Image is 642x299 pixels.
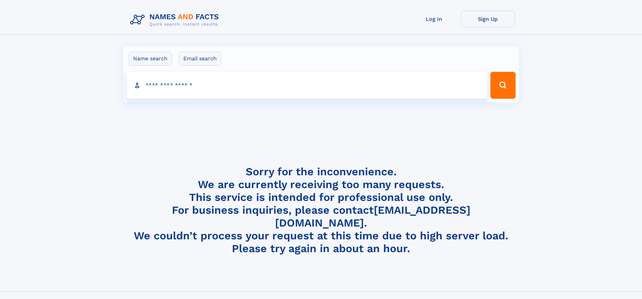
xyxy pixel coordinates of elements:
[490,72,515,99] button: Search Button
[129,52,172,66] label: Name search
[461,11,515,27] a: Sign Up
[127,11,224,29] img: Logo Names and Facts
[127,72,488,99] input: search input
[275,204,470,229] a: [EMAIL_ADDRESS][DOMAIN_NAME]
[179,52,221,66] label: Email search
[127,165,515,255] h4: Sorry for the inconvenience. We are currently receiving too many requests. This service is intend...
[407,11,461,27] a: Log In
